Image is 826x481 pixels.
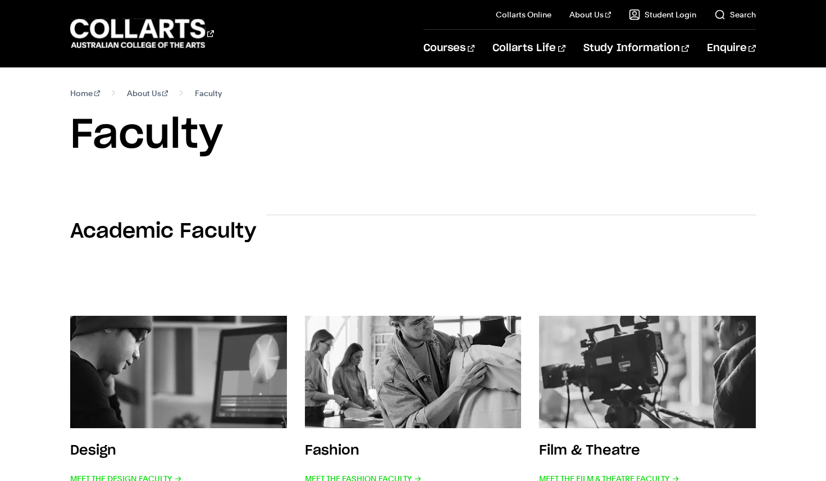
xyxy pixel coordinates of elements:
[492,30,565,67] a: Collarts Life
[195,85,222,101] span: Faculty
[127,85,168,101] a: About Us
[539,444,640,457] h3: Film & Theatre
[70,219,256,244] h2: Academic Faculty
[423,30,474,67] a: Courses
[305,444,359,457] h3: Fashion
[569,9,611,20] a: About Us
[70,110,756,161] h1: Faculty
[583,30,689,67] a: Study Information
[496,9,551,20] a: Collarts Online
[70,444,116,457] h3: Design
[714,9,756,20] a: Search
[629,9,696,20] a: Student Login
[707,30,756,67] a: Enquire
[70,85,100,101] a: Home
[70,17,214,49] div: Go to homepage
